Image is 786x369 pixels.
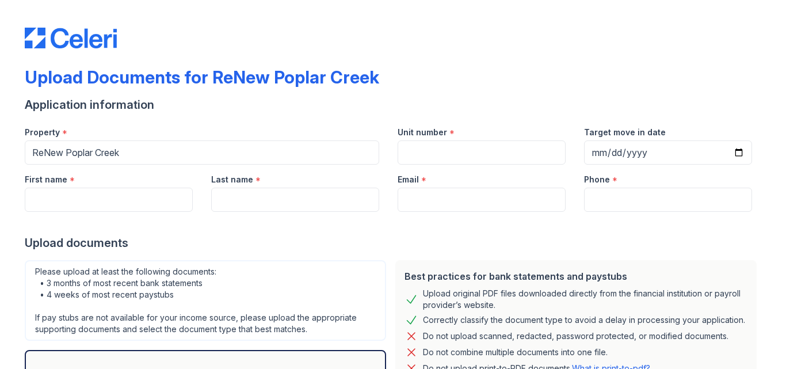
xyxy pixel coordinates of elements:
[584,127,666,138] label: Target move in date
[211,174,253,185] label: Last name
[423,345,608,359] div: Do not combine multiple documents into one file.
[398,127,447,138] label: Unit number
[25,174,67,185] label: First name
[25,97,761,113] div: Application information
[25,235,761,251] div: Upload documents
[25,28,117,48] img: CE_Logo_Blue-a8612792a0a2168367f1c8372b55b34899dd931a85d93a1a3d3e32e68fde9ad4.png
[25,260,386,341] div: Please upload at least the following documents: • 3 months of most recent bank statements • 4 wee...
[423,288,747,311] div: Upload original PDF files downloaded directly from the financial institution or payroll provider’...
[423,313,745,327] div: Correctly classify the document type to avoid a delay in processing your application.
[405,269,747,283] div: Best practices for bank statements and paystubs
[25,67,379,88] div: Upload Documents for ReNew Poplar Creek
[398,174,419,185] label: Email
[423,329,728,343] div: Do not upload scanned, redacted, password protected, or modified documents.
[584,174,610,185] label: Phone
[25,127,60,138] label: Property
